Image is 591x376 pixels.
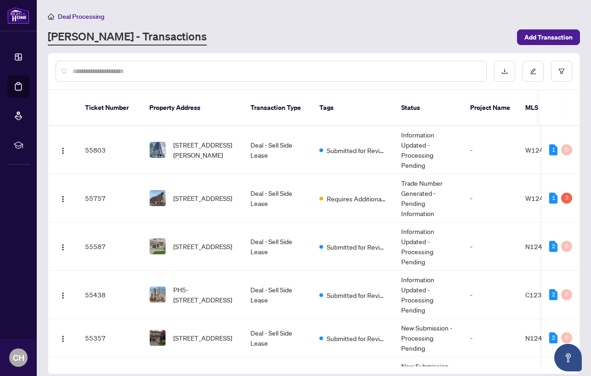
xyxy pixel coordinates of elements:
div: 1 [549,144,557,155]
td: Information Updated - Processing Pending [394,222,463,271]
th: Status [394,90,463,126]
th: Transaction Type [243,90,312,126]
span: Submitted for Review [327,145,386,155]
img: thumbnail-img [150,239,165,254]
span: Requires Additional Docs [327,194,386,204]
img: Logo [59,335,67,342]
button: Logo [56,142,70,157]
td: 55803 [78,126,142,174]
button: Logo [56,191,70,205]
span: Deal Processing [58,12,104,21]
td: Deal - Sell Side Lease [243,319,312,357]
img: Logo [59,195,67,203]
img: thumbnail-img [150,142,165,158]
td: - [463,222,518,271]
span: N12415756 [525,242,563,251]
span: Submitted for Review [327,333,386,343]
td: Deal - Sell Side Lease [243,174,312,222]
span: edit [530,68,536,74]
td: - [463,271,518,319]
a: [PERSON_NAME] - Transactions [48,29,207,46]
span: [STREET_ADDRESS][PERSON_NAME] [173,140,236,160]
td: Deal - Sell Side Lease [243,271,312,319]
div: 3 [561,193,572,204]
img: Logo [59,292,67,299]
button: Logo [56,287,70,302]
td: Information Updated - Processing Pending [394,271,463,319]
span: download [501,68,508,74]
button: Logo [56,239,70,254]
td: 55438 [78,271,142,319]
div: 0 [561,241,572,252]
span: Add Transaction [524,30,573,45]
span: [STREET_ADDRESS] [173,241,232,251]
span: Submitted for Review [327,242,386,252]
button: Add Transaction [517,29,580,45]
button: filter [551,61,572,82]
td: Deal - Sell Side Lease [243,126,312,174]
td: 55587 [78,222,142,271]
td: New Submission - Processing Pending [394,319,463,357]
span: PH5-[STREET_ADDRESS] [173,285,236,305]
th: Project Name [463,90,518,126]
td: - [463,126,518,174]
img: Logo [59,147,67,154]
button: Logo [56,330,70,345]
td: - [463,319,518,357]
img: Logo [59,244,67,251]
span: C12351019 [525,291,563,299]
td: Trade Number Generated - Pending Information [394,174,463,222]
div: 2 [549,289,557,300]
span: home [48,13,54,20]
span: Submitted for Review [327,290,386,300]
div: 2 [549,332,557,343]
span: N12409859 [525,334,563,342]
div: 0 [561,144,572,155]
td: Information Updated - Processing Pending [394,126,463,174]
th: Ticket Number [78,90,142,126]
button: edit [523,61,544,82]
img: logo [7,7,29,24]
td: - [463,174,518,222]
div: 0 [561,332,572,343]
span: [STREET_ADDRESS] [173,193,232,203]
img: thumbnail-img [150,287,165,302]
img: thumbnail-img [150,190,165,206]
span: CH [13,351,24,364]
span: [STREET_ADDRESS] [173,333,232,343]
th: Tags [312,90,394,126]
th: Property Address [142,90,243,126]
button: Open asap [554,344,582,371]
span: W12422102 [525,146,564,154]
td: Deal - Sell Side Lease [243,222,312,271]
td: 55757 [78,174,142,222]
button: download [494,61,515,82]
div: 1 [549,193,557,204]
div: 2 [549,241,557,252]
th: MLS # [518,90,573,126]
span: W12409881 [525,194,564,202]
span: filter [558,68,565,74]
td: 55357 [78,319,142,357]
img: thumbnail-img [150,330,165,346]
div: 0 [561,289,572,300]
